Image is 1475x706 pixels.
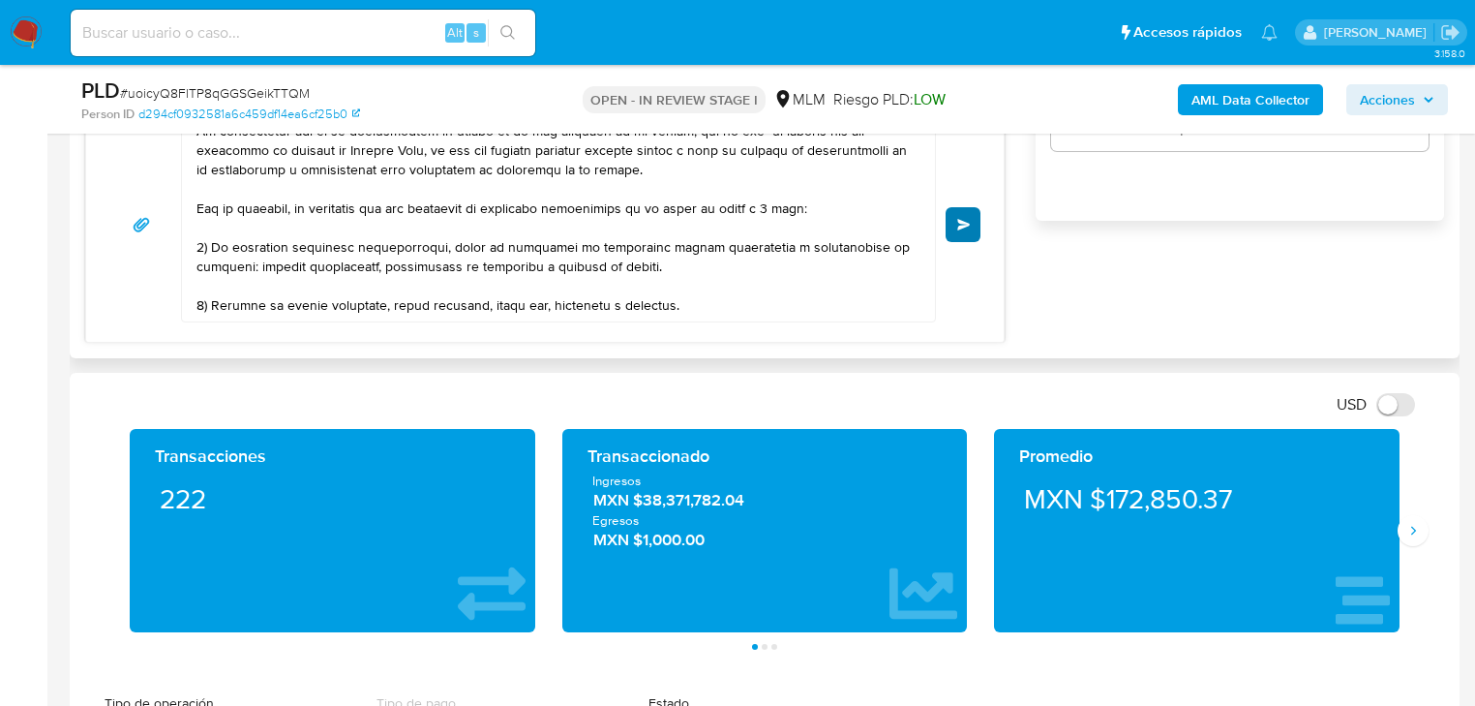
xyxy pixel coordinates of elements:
p: michelleangelica.rodriguez@mercadolibre.com.mx [1324,23,1433,42]
span: Riesgo PLD: [833,89,946,110]
b: AML Data Collector [1191,84,1309,115]
span: # uoicyQ8FlTP8qGGSGeikTTQM [120,83,310,103]
a: d294cf0932581a6c459df14ea6cf25b0 [138,106,360,123]
a: Notificaciones [1261,24,1278,41]
textarea: Loremips Dolorsi, Am consectetur adi el se doeiusmodtem in utlabo et do mag aliquaen ad mi veniam... [196,128,911,322]
b: Person ID [81,106,135,123]
button: Enviar [946,207,980,242]
button: search-icon [488,19,527,46]
button: Acciones [1346,84,1448,115]
span: s [473,23,479,42]
p: OPEN - IN REVIEW STAGE I [583,86,766,113]
a: Salir [1440,22,1460,43]
span: LOW [914,88,946,110]
span: Accesos rápidos [1133,22,1242,43]
span: Enviar [957,219,971,230]
span: 3.158.0 [1434,46,1465,61]
span: Acciones [1360,84,1415,115]
span: Alt [447,23,463,42]
div: MLM [773,89,826,110]
b: PLD [81,75,120,106]
input: Buscar usuario o caso... [71,20,535,46]
button: AML Data Collector [1178,84,1323,115]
